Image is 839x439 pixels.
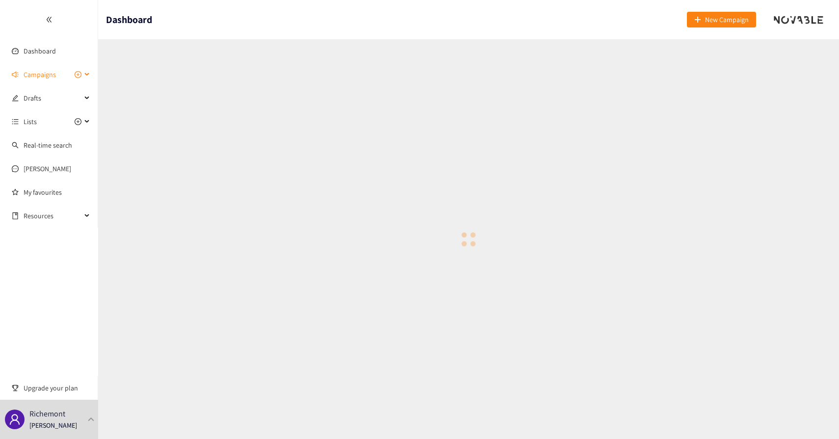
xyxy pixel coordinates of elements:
[12,385,19,391] span: trophy
[705,14,749,25] span: New Campaign
[694,16,701,24] span: plus
[24,65,56,84] span: Campaigns
[24,164,71,173] a: [PERSON_NAME]
[46,16,52,23] span: double-left
[75,118,81,125] span: plus-circle
[24,141,72,150] a: Real-time search
[29,420,77,431] p: [PERSON_NAME]
[12,95,19,102] span: edit
[12,118,19,125] span: unordered-list
[790,392,839,439] div: Widget de chat
[12,212,19,219] span: book
[24,206,81,226] span: Resources
[24,112,37,131] span: Lists
[9,413,21,425] span: user
[24,182,90,202] a: My favourites
[75,71,81,78] span: plus-circle
[24,47,56,55] a: Dashboard
[12,71,19,78] span: sound
[29,408,65,420] p: Richemont
[24,378,90,398] span: Upgrade your plan
[790,392,839,439] iframe: Chat Widget
[687,12,756,27] button: plusNew Campaign
[24,88,81,108] span: Drafts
